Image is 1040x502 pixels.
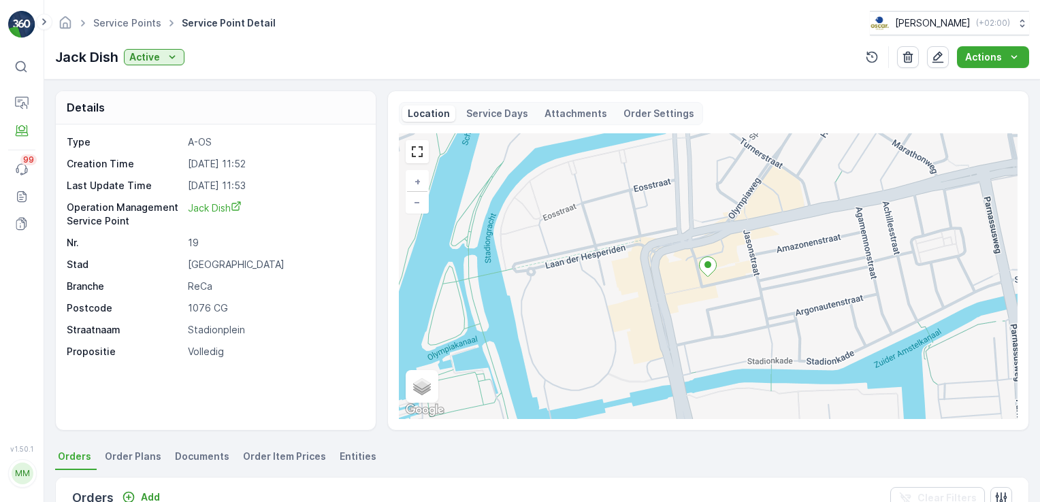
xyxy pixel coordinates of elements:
img: basis-logo_rgb2x.png [870,16,890,31]
button: MM [8,456,35,491]
p: Branche [67,280,182,293]
p: ReCa [188,280,361,293]
span: Jack Dish [188,202,242,214]
p: Last Update Time [67,179,182,193]
img: logo [8,11,35,38]
span: Entities [340,450,376,463]
div: MM [12,463,33,484]
p: Attachments [545,107,607,120]
p: Creation Time [67,157,182,171]
span: Order Item Prices [243,450,326,463]
p: Volledig [188,345,361,358]
span: − [414,196,421,207]
a: Open this area in Google Maps (opens a new window) [402,401,447,419]
p: Active [129,50,160,64]
a: Homepage [58,20,73,32]
p: Order Settings [623,107,694,120]
p: Stad [67,258,182,271]
p: Actions [965,50,1002,64]
p: Straatnaam [67,323,182,337]
p: 19 [188,236,361,250]
p: 1076 CG [188,301,361,315]
a: Jack Dish [188,201,361,228]
p: Stadionplein [188,323,361,337]
p: Postcode [67,301,182,315]
span: Service Point Detail [179,16,278,30]
button: Active [124,49,184,65]
a: Service Points [93,17,161,29]
img: Google [402,401,447,419]
a: Layers [407,371,437,401]
a: Zoom In [407,171,427,192]
p: Jack Dish [55,47,118,67]
span: Documents [175,450,229,463]
p: Type [67,135,182,149]
button: Actions [957,46,1029,68]
span: Order Plans [105,450,161,463]
span: + [415,175,421,187]
p: Propositie [67,345,182,358]
p: [PERSON_NAME] [895,16,971,30]
p: Operation Management Service Point [67,201,182,228]
p: ( +02:00 ) [976,18,1010,29]
p: Nr. [67,236,182,250]
p: 99 [23,154,34,165]
p: Location [408,107,450,120]
span: Orders [58,450,91,463]
p: [GEOGRAPHIC_DATA] [188,258,361,271]
a: View Fullscreen [407,141,427,162]
p: Service Days [466,107,528,120]
p: [DATE] 11:53 [188,179,361,193]
a: Zoom Out [407,192,427,212]
p: A-OS [188,135,361,149]
span: v 1.50.1 [8,445,35,453]
p: [DATE] 11:52 [188,157,361,171]
p: Details [67,99,105,116]
button: [PERSON_NAME](+02:00) [870,11,1029,35]
a: 99 [8,156,35,183]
